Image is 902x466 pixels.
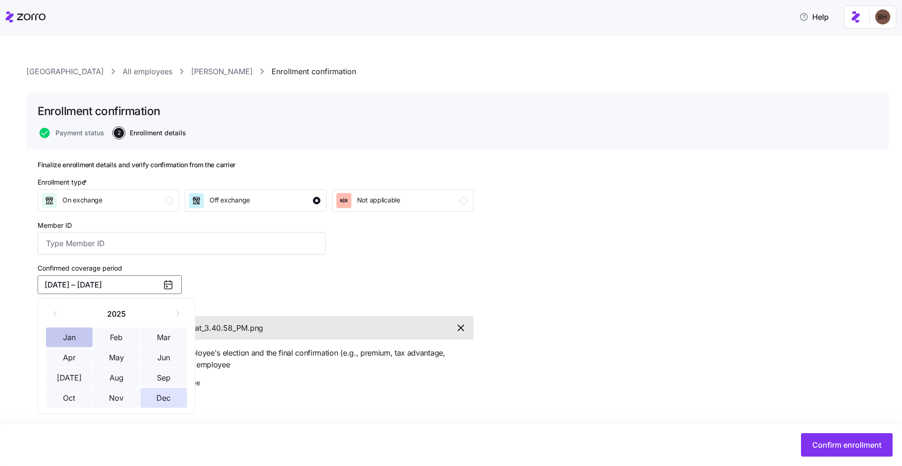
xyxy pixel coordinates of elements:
[123,66,172,78] a: All employees
[46,348,93,367] button: Apr
[799,11,829,23] span: Help
[114,128,124,138] span: 2
[39,128,104,138] button: Payment status
[38,104,160,118] h1: Enrollment confirmation
[26,66,104,78] a: [GEOGRAPHIC_DATA]
[38,220,72,231] label: Member ID
[38,263,122,273] label: Confirmed coverage period
[250,322,263,334] span: png
[112,128,186,138] a: 2Enrollment details
[357,195,400,205] span: Not applicable
[53,347,474,371] span: If there are any changes between the employee's election and the final confirmation (e.g., premiu...
[93,348,140,367] button: May
[801,433,893,457] button: Confirm enrollment
[62,195,102,205] span: On exchange
[93,368,140,388] button: Aug
[812,439,881,450] span: Confirm enrollment
[93,388,140,408] button: Nov
[114,128,186,138] button: 2Enrollment details
[46,388,93,408] button: Oct
[46,368,93,388] button: [DATE]
[210,195,250,205] span: Off exchange
[792,8,836,26] button: Help
[875,9,890,24] img: c3c218ad70e66eeb89914ccc98a2927c
[55,130,104,136] span: Payment status
[65,304,168,324] button: 2025
[46,327,93,347] button: Jan
[130,130,186,136] span: Enrollment details
[272,66,356,78] a: Enrollment confirmation
[38,128,104,138] a: Payment status
[93,327,140,347] button: Feb
[140,388,187,408] button: Dec
[38,232,326,255] input: Type Member ID
[140,327,187,347] button: Mar
[140,368,187,388] button: Sep
[38,177,89,187] div: Enrollment type
[38,275,182,294] button: [DATE] – [DATE]
[140,348,187,367] button: Jun
[38,161,474,170] h2: Finalize enrollment details and verify confirmation from the carrier
[191,66,253,78] a: [PERSON_NAME]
